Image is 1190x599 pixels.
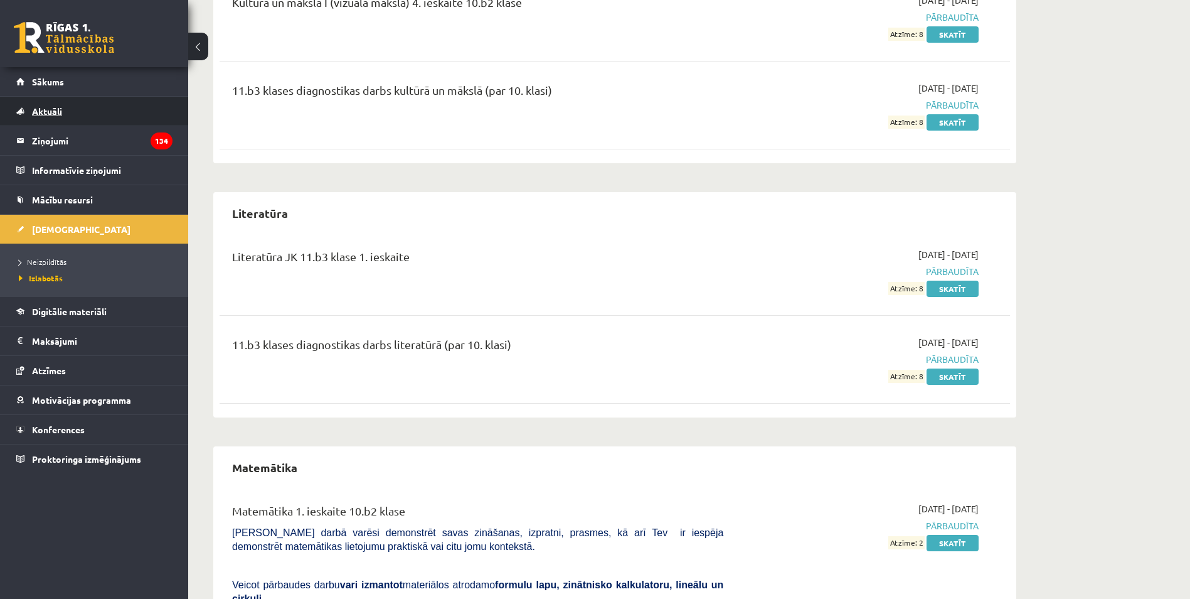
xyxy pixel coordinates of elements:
a: Skatīt [927,369,979,385]
span: Neizpildītās [19,257,66,267]
i: 134 [151,132,173,149]
div: 11.b3 klases diagnostikas darbs kultūrā un mākslā (par 10. klasi) [232,82,723,105]
span: Atzīme: 2 [888,536,925,549]
span: [DATE] - [DATE] [918,502,979,515]
span: [PERSON_NAME] darbā varēsi demonstrēt savas zināšanas, izpratni, prasmes, kā arī Tev ir iespēja d... [232,527,723,552]
b: vari izmantot [340,580,403,590]
a: Ziņojumi134 [16,126,173,155]
a: Skatīt [927,26,979,43]
div: Literatūra JK 11.b3 klase 1. ieskaite [232,248,723,271]
h2: Matemātika [220,453,310,482]
a: Maksājumi [16,326,173,355]
span: Atzīme: 8 [888,282,925,295]
span: [DATE] - [DATE] [918,336,979,349]
span: Konferences [32,424,85,435]
span: Motivācijas programma [32,394,131,406]
span: Pārbaudīta [742,265,979,278]
span: Pārbaudīta [742,353,979,366]
a: Atzīmes [16,356,173,385]
legend: Ziņojumi [32,126,173,155]
span: Atzīmes [32,365,66,376]
div: Matemātika 1. ieskaite 10.b2 klase [232,502,723,526]
span: [DATE] - [DATE] [918,248,979,261]
span: Atzīme: 8 [888,116,925,129]
span: Mācību resursi [32,194,93,205]
legend: Maksājumi [32,326,173,355]
a: Aktuāli [16,97,173,126]
a: Mācību resursi [16,185,173,214]
h2: Literatūra [220,198,300,228]
span: Izlabotās [19,273,63,283]
span: Digitālie materiāli [32,306,107,317]
span: Atzīme: 8 [888,370,925,383]
a: Skatīt [927,535,979,551]
a: Neizpildītās [19,256,176,267]
a: Proktoringa izmēģinājums [16,445,173,473]
a: Skatīt [927,114,979,131]
span: Sākums [32,76,64,87]
a: Motivācijas programma [16,386,173,414]
a: Izlabotās [19,273,176,284]
a: Informatīvie ziņojumi [16,156,173,185]
a: Digitālie materiāli [16,297,173,326]
a: Konferences [16,415,173,444]
span: Atzīme: 8 [888,28,925,41]
a: Rīgas 1. Tālmācības vidusskola [14,22,114,53]
span: Proktoringa izmēģinājums [32,453,141,465]
div: 11.b3 klases diagnostikas darbs literatūrā (par 10. klasi) [232,336,723,359]
span: Pārbaudīta [742,11,979,24]
a: Sākums [16,67,173,96]
span: Pārbaudīta [742,99,979,112]
span: [DEMOGRAPHIC_DATA] [32,224,130,235]
span: [DATE] - [DATE] [918,82,979,95]
span: Aktuāli [32,105,62,117]
a: [DEMOGRAPHIC_DATA] [16,215,173,244]
a: Skatīt [927,281,979,297]
span: Pārbaudīta [742,519,979,532]
legend: Informatīvie ziņojumi [32,156,173,185]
